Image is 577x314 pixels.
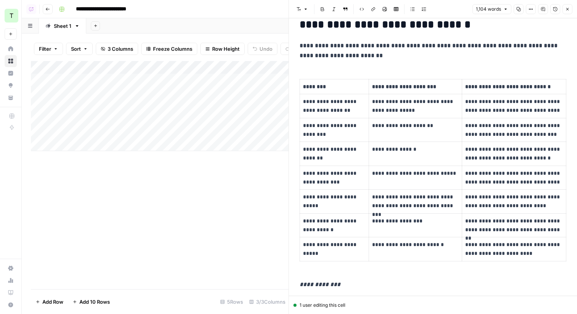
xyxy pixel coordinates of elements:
button: 3 Columns [96,43,138,55]
button: Add 10 Rows [68,296,114,308]
div: Sheet 1 [54,22,71,30]
span: 3 Columns [108,45,133,53]
div: 1 user editing this cell [293,302,572,309]
a: Opportunities [5,79,17,92]
a: Home [5,43,17,55]
button: Help + Support [5,299,17,311]
a: Learning Hub [5,287,17,299]
span: Filter [39,45,51,53]
span: Row Height [212,45,240,53]
button: 1,104 words [472,4,511,14]
button: Filter [34,43,63,55]
button: Add Row [31,296,68,308]
span: Add 10 Rows [79,298,110,306]
button: Row Height [200,43,245,55]
button: Workspace: Travis Demo [5,6,17,25]
div: 3/3 Columns [246,296,288,308]
button: Freeze Columns [141,43,197,55]
button: Undo [248,43,277,55]
span: Add Row [42,298,63,306]
div: 5 Rows [217,296,246,308]
span: Sort [71,45,81,53]
a: Sheet 1 [39,18,86,34]
a: Settings [5,262,17,274]
a: Browse [5,55,17,67]
span: Freeze Columns [153,45,192,53]
a: Your Data [5,92,17,104]
span: 1,104 words [476,6,501,13]
a: Usage [5,274,17,287]
span: T [10,11,13,20]
a: Insights [5,67,17,79]
span: Undo [259,45,272,53]
button: Sort [66,43,93,55]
